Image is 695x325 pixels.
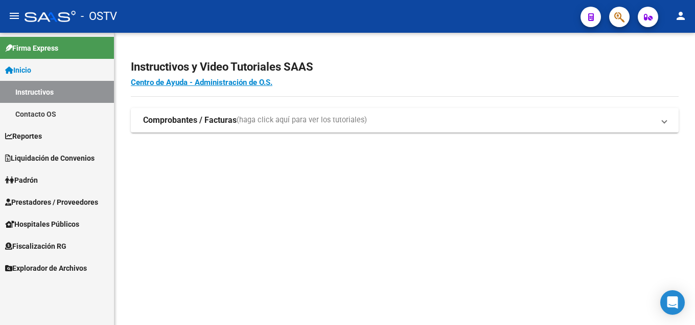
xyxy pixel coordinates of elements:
span: - OSTV [81,5,117,28]
span: Fiscalización RG [5,241,66,252]
span: Firma Express [5,42,58,54]
span: Hospitales Públicos [5,219,79,230]
strong: Comprobantes / Facturas [143,115,237,126]
a: Centro de Ayuda - Administración de O.S. [131,78,272,87]
mat-icon: person [675,10,687,22]
h2: Instructivos y Video Tutoriales SAAS [131,57,679,77]
span: (haga click aquí para ver los tutoriales) [237,115,367,126]
span: Liquidación de Convenios [5,153,95,164]
span: Explorador de Archivos [5,263,87,274]
mat-expansion-panel-header: Comprobantes / Facturas(haga click aquí para ver los tutoriales) [131,108,679,133]
span: Inicio [5,64,31,76]
span: Padrón [5,175,38,186]
div: Open Intercom Messenger [660,290,685,315]
span: Reportes [5,131,42,142]
mat-icon: menu [8,10,20,22]
span: Prestadores / Proveedores [5,197,98,208]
